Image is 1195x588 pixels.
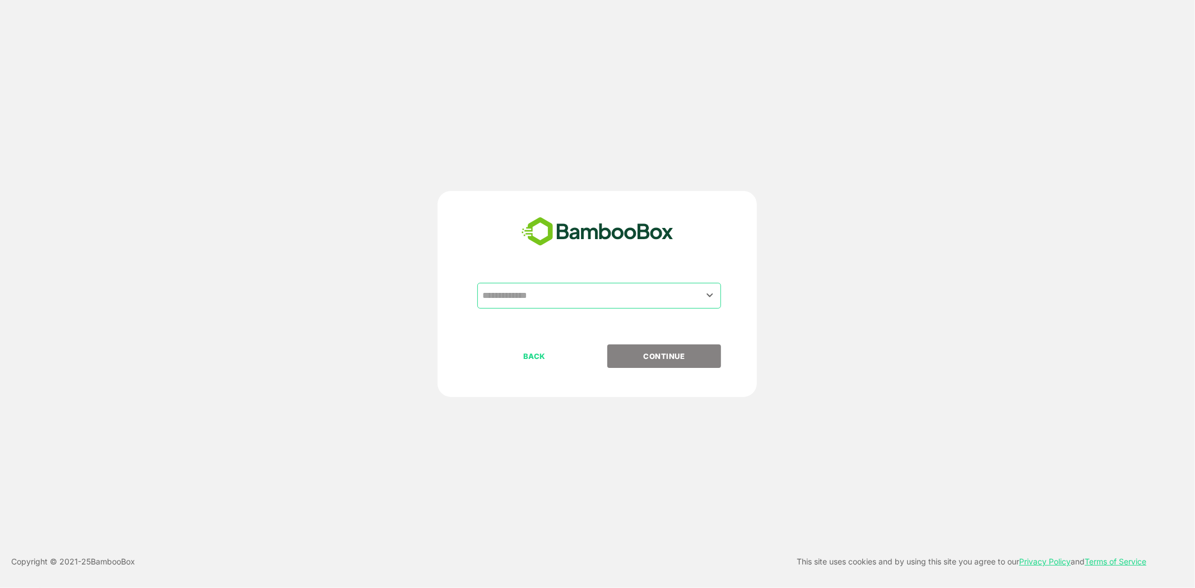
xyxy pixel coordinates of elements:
button: BACK [477,344,591,368]
a: Privacy Policy [1019,557,1071,566]
button: Open [702,288,717,303]
img: bamboobox [515,213,680,250]
button: CONTINUE [607,344,721,368]
p: This site uses cookies and by using this site you agree to our and [797,555,1146,568]
p: BACK [478,350,590,362]
a: Terms of Service [1085,557,1146,566]
p: Copyright © 2021- 25 BambooBox [11,555,135,568]
p: CONTINUE [608,350,720,362]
